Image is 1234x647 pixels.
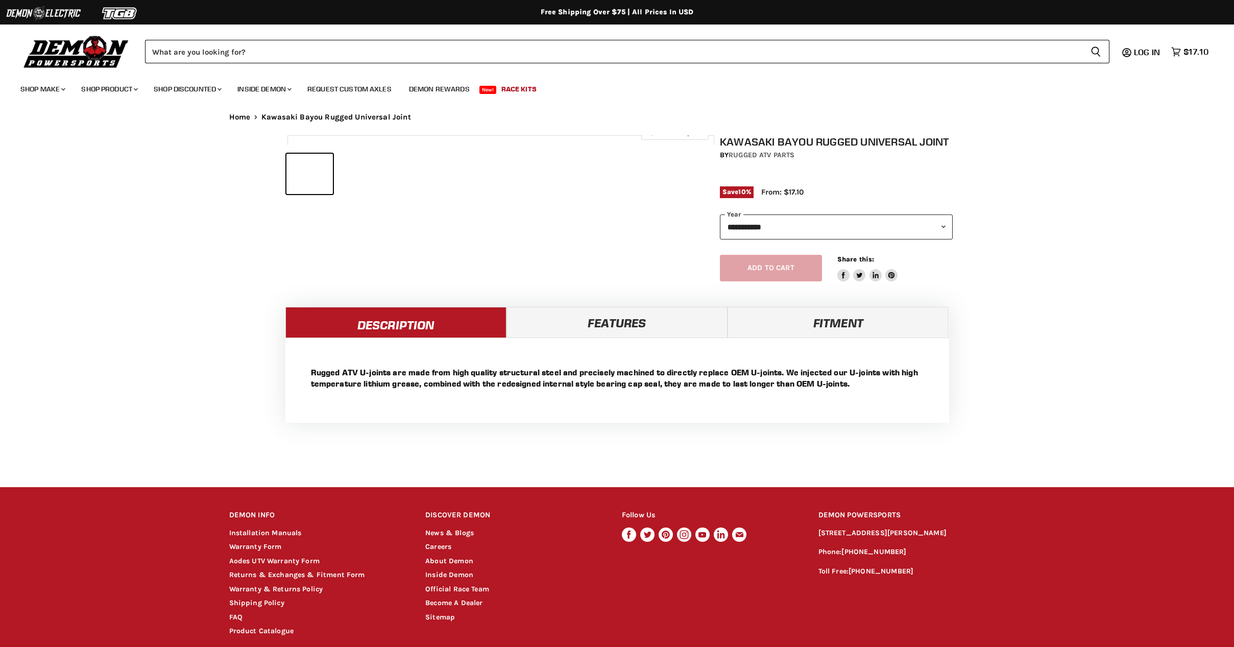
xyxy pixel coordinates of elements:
a: Log in [1129,47,1166,57]
a: Become A Dealer [425,598,482,607]
span: Save % [720,186,754,198]
nav: Breadcrumbs [209,113,1026,122]
h1: Kawasaki Bayou Rugged Universal Joint [720,135,953,148]
aside: Share this: [837,255,898,282]
h2: DEMON POWERSPORTS [818,504,1005,528]
a: Installation Manuals [229,529,302,537]
span: Share this: [837,255,874,263]
span: Kawasaki Bayou Rugged Universal Joint [261,113,411,122]
span: Click to expand [646,129,703,136]
a: Home [229,113,251,122]
a: Description [285,307,506,338]
a: Race Kits [494,79,544,100]
div: by [720,150,953,161]
span: New! [479,86,497,94]
img: Demon Electric Logo 2 [5,4,82,23]
a: Warranty & Returns Policy [229,585,323,593]
a: Aodes UTV Warranty Form [229,557,320,565]
span: From: $17.10 [761,187,804,197]
h2: Follow Us [622,504,799,528]
select: year [720,214,953,239]
span: Log in [1134,47,1160,57]
h2: DEMON INFO [229,504,406,528]
a: Features [506,307,728,338]
img: Demon Powersports [20,33,132,69]
span: 10 [738,188,745,196]
a: Fitment [728,307,949,338]
a: Request Custom Axles [300,79,399,100]
a: News & Blogs [425,529,474,537]
a: FAQ [229,613,243,621]
a: Warranty Form [229,542,282,551]
button: IMAGE thumbnail [286,154,333,194]
button: Search [1082,40,1109,63]
a: Inside Demon [425,570,473,579]
span: $17.10 [1183,47,1208,57]
p: Rugged ATV U-joints are made from high quality structural steel and precisely machined to directl... [311,367,924,389]
h2: DISCOVER DEMON [425,504,602,528]
a: Sitemap [425,613,455,621]
input: Search [145,40,1082,63]
a: Returns & Exchanges & Fitment Form [229,570,365,579]
a: Demon Rewards [401,79,477,100]
a: [PHONE_NUMBER] [849,567,913,576]
img: TGB Logo 2 [82,4,158,23]
a: About Demon [425,557,473,565]
a: Shop Make [13,79,71,100]
a: Shipping Policy [229,598,284,607]
a: Inside Demon [230,79,298,100]
a: Rugged ATV Parts [729,151,794,159]
a: Shop Product [74,79,144,100]
a: Shop Discounted [146,79,228,100]
a: Careers [425,542,451,551]
p: Toll Free: [818,566,1005,578]
form: Product [145,40,1109,63]
a: $17.10 [1166,44,1214,59]
ul: Main menu [13,75,1206,100]
a: Product Catalogue [229,627,294,635]
a: Official Race Team [425,585,489,593]
div: Free Shipping Over $75 | All Prices In USD [209,8,1026,17]
a: [PHONE_NUMBER] [841,547,906,556]
p: Phone: [818,546,1005,558]
p: [STREET_ADDRESS][PERSON_NAME] [818,528,1005,539]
